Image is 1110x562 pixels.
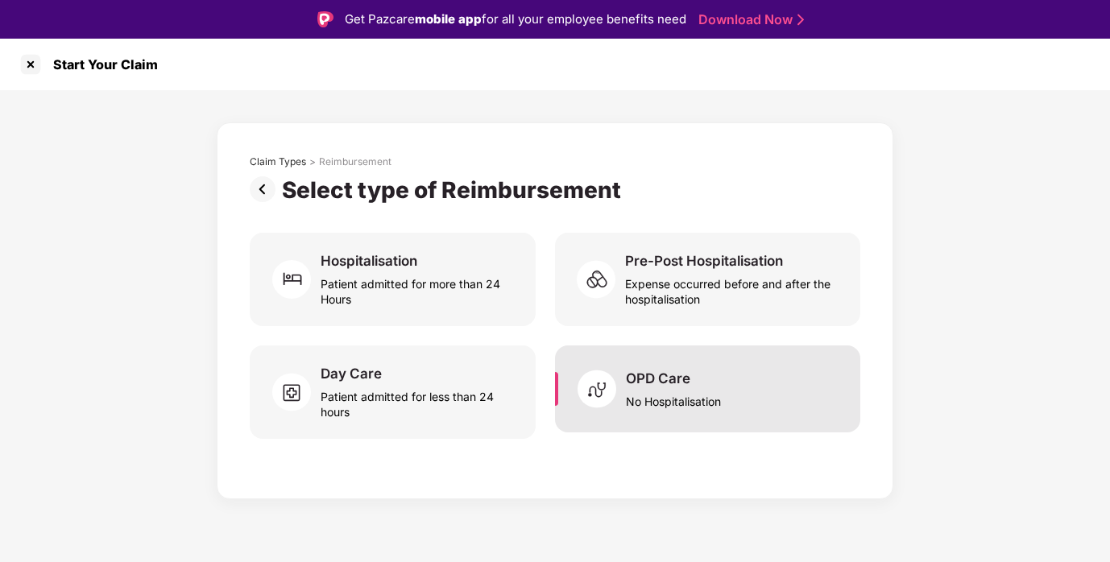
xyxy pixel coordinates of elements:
img: svg+xml;base64,PHN2ZyB4bWxucz0iaHR0cDovL3d3dy53My5vcmcvMjAwMC9zdmciIHdpZHRoPSI2MCIgaGVpZ2h0PSI2MC... [272,255,321,304]
img: svg+xml;base64,PHN2ZyB4bWxucz0iaHR0cDovL3d3dy53My5vcmcvMjAwMC9zdmciIHdpZHRoPSI2MCIgaGVpZ2h0PSI1OC... [577,255,625,304]
div: Select type of Reimbursement [282,176,627,204]
div: Expense occurred before and after the hospitalisation [625,270,841,307]
img: svg+xml;base64,PHN2ZyBpZD0iUHJldi0zMngzMiIgeG1sbnM9Imh0dHA6Ly93d3cudzMub3JnLzIwMDAvc3ZnIiB3aWR0aD... [250,176,282,202]
a: Download Now [698,11,799,28]
div: No Hospitalisation [626,387,721,409]
div: Claim Types [250,155,306,168]
div: Get Pazcare for all your employee benefits need [345,10,686,29]
img: svg+xml;base64,PHN2ZyB4bWxucz0iaHR0cDovL3d3dy53My5vcmcvMjAwMC9zdmciIHdpZHRoPSI2MCIgaGVpZ2h0PSI1OC... [272,368,321,416]
div: OPD Care [626,370,690,387]
div: Patient admitted for more than 24 Hours [321,270,516,307]
div: Hospitalisation [321,252,417,270]
div: Day Care [321,365,382,382]
img: Stroke [797,11,804,28]
div: Pre-Post Hospitalisation [625,252,783,270]
div: Reimbursement [319,155,391,168]
img: Logo [317,11,333,27]
div: Start Your Claim [43,56,158,72]
img: svg+xml;base64,PHN2ZyB4bWxucz0iaHR0cDovL3d3dy53My5vcmcvMjAwMC9zdmciIHdpZHRoPSI2MCIgaGVpZ2h0PSI1OC... [578,365,626,413]
strong: mobile app [415,11,482,27]
div: Patient admitted for less than 24 hours [321,382,516,419]
div: > [309,155,316,168]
